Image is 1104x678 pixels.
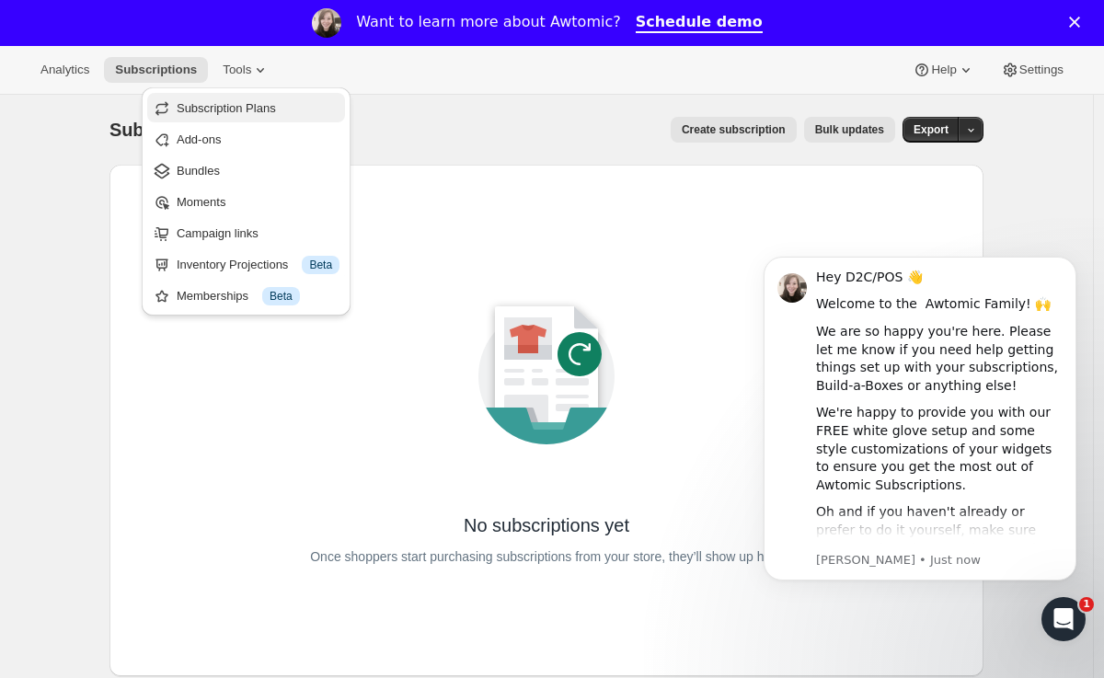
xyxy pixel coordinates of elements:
span: 1 [1079,597,1094,612]
span: Moments [177,195,225,209]
button: Bulk updates [804,117,895,143]
button: Help [902,57,985,83]
button: Subscriptions [104,57,208,83]
div: Want to learn more about Awtomic? [356,13,620,31]
p: Once shoppers start purchasing subscriptions from your store, they’ll show up here [310,544,783,569]
img: Profile image for Emily [312,8,341,38]
button: Tools [212,57,281,83]
button: Subscription Plans [147,93,345,122]
button: Analytics [29,57,100,83]
a: Schedule demo [636,13,763,33]
span: Subscriptions [115,63,197,77]
span: Beta [270,289,293,304]
span: Analytics [40,63,89,77]
span: Campaign links [177,226,259,240]
button: Memberships [147,281,345,310]
span: Tools [223,63,251,77]
span: Settings [1019,63,1064,77]
div: Close [1069,17,1087,28]
button: Campaign links [147,218,345,247]
p: No subscriptions yet [464,512,629,538]
span: Export [914,122,949,137]
div: Inventory Projections [177,256,339,274]
button: Settings [990,57,1075,83]
span: Subscription Plans [177,101,276,115]
button: Create subscription [671,117,797,143]
iframe: Intercom live chat [1041,597,1086,641]
span: Bulk updates [815,122,884,137]
button: Export [903,117,960,143]
button: Moments [147,187,345,216]
span: Bundles [177,164,220,178]
span: Add-ons [177,132,221,146]
iframe: Intercom notifications message [736,234,1104,650]
button: Bundles [147,155,345,185]
span: Subscriptions [109,120,230,140]
button: Inventory Projections [147,249,345,279]
div: Memberships [177,287,339,305]
button: Add-ons [147,124,345,154]
span: Create subscription [682,122,786,137]
span: Beta [309,258,332,272]
span: Help [931,63,956,77]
